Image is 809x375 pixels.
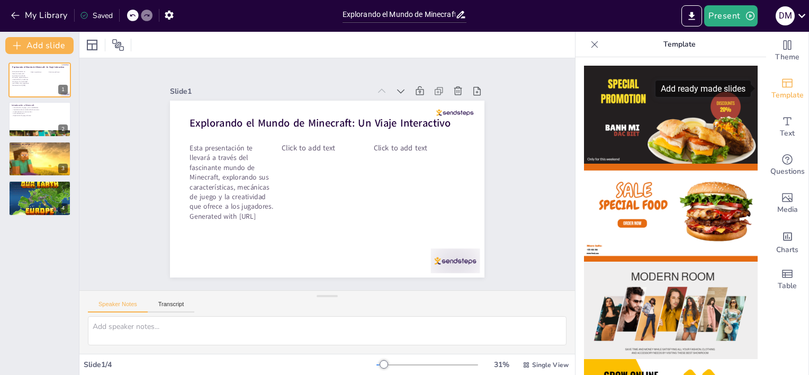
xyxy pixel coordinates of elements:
[12,146,68,148] p: Recolección y uso de recursos
[80,11,113,21] div: Saved
[12,185,68,187] p: Fomento de la creatividad
[12,104,68,107] p: Introducción a Minecraft
[280,155,311,208] span: Click to add text
[770,166,805,177] span: Questions
[776,5,795,26] button: D M
[243,210,339,315] p: Esta presentación te llevará a través del fascinante mundo de Minecraft, explorando sus caracterí...
[780,128,795,139] span: Text
[12,148,68,150] p: Construcción de estructuras
[84,360,376,370] div: Slide 1 / 4
[12,66,64,68] strong: Explorando el Mundo de Minecraft: Un Viaje Interactivo
[778,280,797,292] span: Table
[704,5,757,26] button: Present
[58,164,68,173] div: 3
[12,191,68,193] p: Creación de contenido
[584,66,758,164] img: thumb-1.png
[771,90,804,101] span: Template
[5,37,74,54] button: Add slide
[306,238,349,319] p: Generated with [URL]
[58,203,68,213] div: 4
[489,360,514,370] div: 31 %
[183,100,273,287] div: Slide 1
[766,108,808,146] div: Add text boxes
[12,193,68,195] p: Eventos y minijuegos
[776,6,795,25] div: D M
[775,51,799,63] span: Theme
[655,81,751,97] div: Add ready made slides
[12,182,68,185] p: Creatividad y Comunidad
[12,143,68,146] p: Mecánicas de Juego
[12,189,68,191] p: Uso de mods y personalización
[12,71,29,85] p: Esta presentación te llevará a través del fascinante mundo de Minecraft, explorando sus caracterí...
[603,32,756,57] p: Template
[84,37,101,53] div: Layout
[12,109,68,111] p: Importancia de la recolección de recursos
[12,114,68,117] p: Experiencia de juego diversa
[766,261,808,299] div: Add a table
[8,7,72,24] button: My Library
[766,70,808,108] div: Add ready made slides
[12,85,29,87] p: Generated with [URL]
[766,222,808,261] div: Add charts and graphs
[88,301,148,312] button: Speaker Notes
[12,154,68,156] p: Estrategia y supervivencia
[584,262,758,360] img: thumb-3.png
[343,7,456,22] input: Insert title
[12,106,68,109] p: Introducción al juego y sus modalidades
[8,181,71,216] div: 4
[12,150,68,152] p: Enfrentamiento con criaturas
[776,244,798,256] span: Charts
[532,361,569,369] span: Single View
[219,38,337,282] strong: Explorando el Mundo de Minecraft: Un Viaje Interactivo
[112,39,124,51] span: Position
[584,164,758,262] img: thumb-2.png
[58,124,68,134] div: 2
[8,141,71,176] div: 3
[12,151,68,154] p: Personalización de herramientas
[777,204,798,216] span: Media
[766,184,808,222] div: Add images, graphics, shapes or video
[8,63,71,97] div: 1
[148,301,195,312] button: Transcript
[12,110,68,112] p: Creatividad en la construcción
[8,102,71,137] div: 2
[12,187,68,190] p: Comunidad activa y colaborativa
[12,112,68,114] p: Comunidad activa
[766,146,808,184] div: Get real-time input from your audience
[766,32,808,70] div: Change the overall theme
[58,85,68,94] div: 1
[31,71,41,73] span: Click to add text
[318,70,348,123] span: Click to add text
[681,5,702,26] button: Export to PowerPoint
